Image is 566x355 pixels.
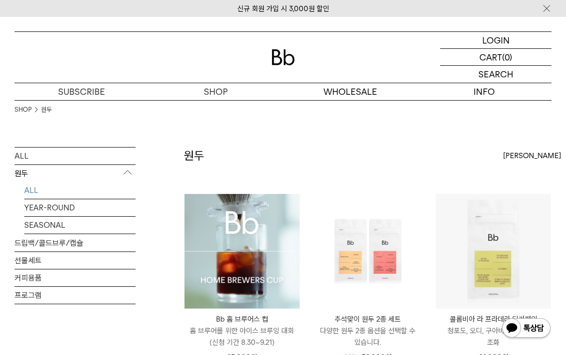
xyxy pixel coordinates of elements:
p: 원두 [15,165,136,182]
a: 신규 회원 가입 시 3,000원 할인 [237,4,329,13]
a: 프로그램 [15,287,136,304]
a: SEASONAL [24,217,136,234]
a: SUBSCRIBE [15,83,149,100]
p: 청포도, 오디, 구아바 잼의 달콤한 조화 [436,325,551,348]
a: 추석맞이 원두 2종 세트 다양한 원두 2종 옵션을 선택할 수 있습니다. [310,313,426,348]
img: 추석맞이 원두 2종 세트 [310,194,426,309]
p: 추석맞이 원두 2종 세트 [310,313,426,325]
p: 다양한 원두 2종 옵션을 선택할 수 있습니다. [310,325,426,348]
a: ALL [15,148,136,164]
a: SHOP [149,83,283,100]
p: 홈 브루어를 위한 아이스 브루잉 대회 (신청 기간 8.30~9.21) [184,325,300,348]
p: (0) [502,49,512,65]
a: Bb 홈 브루어스 컵 홈 브루어를 위한 아이스 브루잉 대회(신청 기간 8.30~9.21) [184,313,300,348]
span: [PERSON_NAME] [503,150,561,162]
img: 콜롬비아 라 프라데라 디카페인 [436,194,551,309]
p: LOGIN [482,32,510,48]
a: 콜롬비아 라 프라데라 디카페인 청포도, 오디, 구아바 잼의 달콤한 조화 [436,313,551,348]
p: 콜롬비아 라 프라데라 디카페인 [436,313,551,325]
h2: 원두 [184,148,204,164]
a: 드립백/콜드브루/캡슐 [15,235,136,251]
p: WHOLESALE [283,83,417,100]
a: ALL [24,182,136,199]
a: CART (0) [440,49,551,66]
p: CART [479,49,502,65]
p: INFO [417,83,551,100]
img: 로고 [272,49,295,65]
a: LOGIN [440,32,551,49]
a: 커피용품 [15,269,136,286]
a: YEAR-ROUND [24,199,136,216]
img: 카카오톡 채널 1:1 채팅 버튼 [501,317,551,340]
a: SHOP [15,105,31,115]
a: 선물세트 [15,252,136,269]
p: SEARCH [478,66,513,83]
img: Bb 홈 브루어스 컵 [184,194,300,309]
p: Bb 홈 브루어스 컵 [184,313,300,325]
a: 원두 [41,105,52,115]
